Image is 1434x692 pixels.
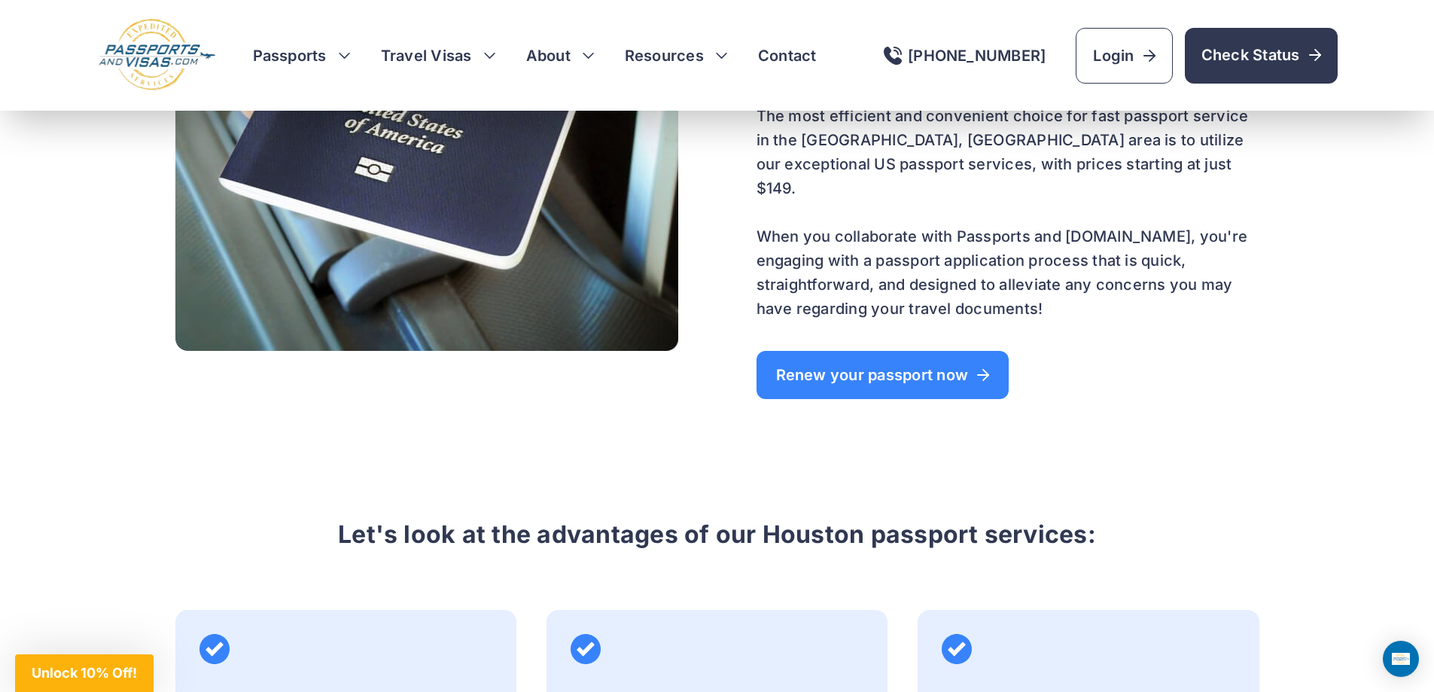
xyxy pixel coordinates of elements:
[526,45,571,66] a: About
[381,45,496,66] h3: Travel Visas
[884,47,1046,65] a: [PHONE_NUMBER]
[32,665,137,681] span: Unlock 10% Off!
[1201,44,1321,66] span: Check Status
[15,654,154,692] div: Unlock 10% Off!
[776,367,990,383] span: Renew your passport now
[175,520,1259,550] h3: Let's look at the advantages of our Houston passport services:
[757,104,1259,200] p: The most efficient and convenient choice for fast passport service in the [GEOGRAPHIC_DATA], [GEO...
[625,45,728,66] h3: Resources
[1185,28,1338,84] a: Check Status
[1383,641,1419,677] div: Open Intercom Messenger
[757,351,1009,399] a: Renew your passport now
[253,45,351,66] h3: Passports
[757,224,1259,321] p: When you collaborate with Passports and [DOMAIN_NAME], you're engaging with a passport applicatio...
[1093,45,1155,66] span: Login
[758,45,817,66] a: Contact
[97,18,217,93] img: Logo
[1076,28,1172,84] a: Login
